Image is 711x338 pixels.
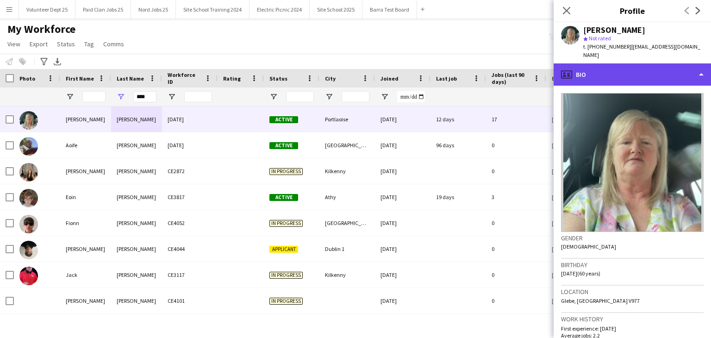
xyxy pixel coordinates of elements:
img: Ann Delaney [19,111,38,130]
span: Comms [103,40,124,48]
div: CE4044 [162,236,218,262]
div: [DATE] [162,106,218,132]
div: [DATE] [375,236,430,262]
div: [DATE] [375,158,430,184]
div: [DATE] [375,184,430,210]
button: Open Filter Menu [380,93,389,101]
div: CE4052 [162,210,218,236]
div: [GEOGRAPHIC_DATA] [319,132,375,158]
div: 3 [486,184,546,210]
div: [GEOGRAPHIC_DATA] 15 [319,210,375,236]
h3: Location [561,288,704,296]
div: CE3817 [162,184,218,210]
div: 0 [486,210,546,236]
div: [PERSON_NAME] [111,158,162,184]
span: Export [30,40,48,48]
h3: Profile [554,5,711,17]
input: Status Filter Input [286,91,314,102]
button: Paid Clan Jobs 25 [75,0,131,19]
div: 0 [486,158,546,184]
div: [PERSON_NAME] [60,288,111,313]
span: | [EMAIL_ADDRESS][DOMAIN_NAME] [583,43,700,58]
a: Comms [100,38,128,50]
app-action-btn: Advanced filters [38,56,50,67]
button: Site School 2025 [310,0,362,19]
div: [DATE] [375,132,430,158]
div: CE4101 [162,288,218,313]
div: [PERSON_NAME] [111,132,162,158]
div: Fionn [60,210,111,236]
div: Kilkenny [319,158,375,184]
a: Tag [81,38,98,50]
span: Last job [436,75,457,82]
span: t. [PHONE_NUMBER] [583,43,631,50]
div: Eoin [60,184,111,210]
span: My Workforce [7,22,75,36]
div: 12 days [430,106,486,132]
div: [DATE] [375,210,430,236]
span: Tag [84,40,94,48]
div: CE3117 [162,262,218,288]
div: Dublin 1 [319,236,375,262]
div: 96 days [430,132,486,158]
span: [DEMOGRAPHIC_DATA] [561,243,616,250]
button: Open Filter Menu [552,93,560,101]
span: View [7,40,20,48]
div: Athy [319,184,375,210]
button: Open Filter Menu [168,93,176,101]
img: Jack Delaney [19,267,38,285]
div: [DATE] [375,106,430,132]
span: City [325,75,336,82]
input: Workforce ID Filter Input [184,91,212,102]
img: Eoin Delaney [19,189,38,207]
button: Open Filter Menu [66,93,74,101]
span: Active [269,194,298,201]
div: [DATE] [375,262,430,288]
span: In progress [269,272,303,279]
span: Joined [380,75,399,82]
button: Volunteer Dept 25 [19,0,75,19]
input: City Filter Input [342,91,369,102]
div: CE2872 [162,158,218,184]
span: Jobs (last 90 days) [492,71,530,85]
span: Workforce ID [168,71,201,85]
div: [PERSON_NAME] [60,236,111,262]
div: 0 [486,262,546,288]
input: Joined Filter Input [397,91,425,102]
button: Site School Training 2024 [176,0,249,19]
img: Fionn Delaney [19,215,38,233]
span: Applicant [269,246,298,253]
div: [PERSON_NAME] [111,106,162,132]
div: [DATE] [375,288,430,313]
p: First experience: [DATE] [561,325,704,332]
span: In progress [269,168,303,175]
div: Kilkenny [319,262,375,288]
app-action-btn: Export XLSX [52,56,63,67]
span: Active [269,116,298,123]
img: Ibrahim Amr abdelaziz [19,241,38,259]
div: 0 [486,236,546,262]
span: Glebe, [GEOGRAPHIC_DATA] V977 [561,297,640,304]
button: Barra Test Board [362,0,417,19]
div: [PERSON_NAME] [60,158,111,184]
div: [PERSON_NAME] [60,106,111,132]
div: 0 [486,132,546,158]
span: Email [552,75,567,82]
input: First Name Filter Input [82,91,106,102]
span: Rating [223,75,241,82]
div: [PERSON_NAME] [111,236,162,262]
img: Chloe Delaney [19,163,38,182]
span: [DATE] (60 years) [561,270,600,277]
button: Open Filter Menu [117,93,125,101]
img: Crew avatar or photo [561,93,704,232]
div: [PERSON_NAME] [583,26,645,34]
h3: Birthday [561,261,704,269]
div: Portlaoise [319,106,375,132]
span: In progress [269,298,303,305]
span: Active [269,142,298,149]
button: Electric Picnic 2024 [249,0,310,19]
input: Last Name Filter Input [133,91,156,102]
button: Nord Jobs 25 [131,0,176,19]
div: 19 days [430,184,486,210]
div: [PERSON_NAME] [111,288,162,313]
